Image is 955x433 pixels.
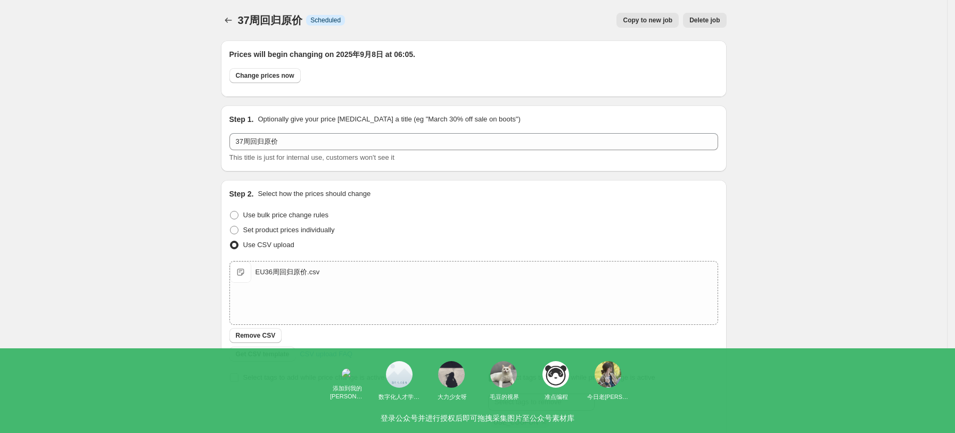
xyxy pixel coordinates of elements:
[221,13,236,28] button: Price change jobs
[229,328,282,343] button: Remove CSV
[229,153,394,161] span: This title is just for internal use, customers won't see it
[243,241,294,249] span: Use CSV upload
[243,211,328,219] span: Use bulk price change rules
[310,16,341,24] span: Scheduled
[229,133,718,150] input: 30% off holiday sale
[256,267,320,277] div: EU36周回归原价.csv
[689,16,720,24] span: Delete job
[258,189,371,199] p: Select how the prices should change
[229,49,718,60] h2: Prices will begin changing on 2025年9月8日 at 06:05.
[258,114,520,125] p: Optionally give your price [MEDICAL_DATA] a title (eg "March 30% off sale on boots")
[229,114,254,125] h2: Step 1.
[683,13,726,28] button: Delete job
[236,331,276,340] span: Remove CSV
[229,68,301,83] button: Change prices now
[293,346,359,363] a: CSV upload FAQ
[236,71,294,80] span: Change prices now
[229,189,254,199] h2: Step 2.
[229,347,296,362] button: Get CSV template
[623,16,672,24] span: Copy to new job
[238,14,302,26] span: 37周回归原价
[243,226,335,234] span: Set product prices individually
[616,13,679,28] button: Copy to new job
